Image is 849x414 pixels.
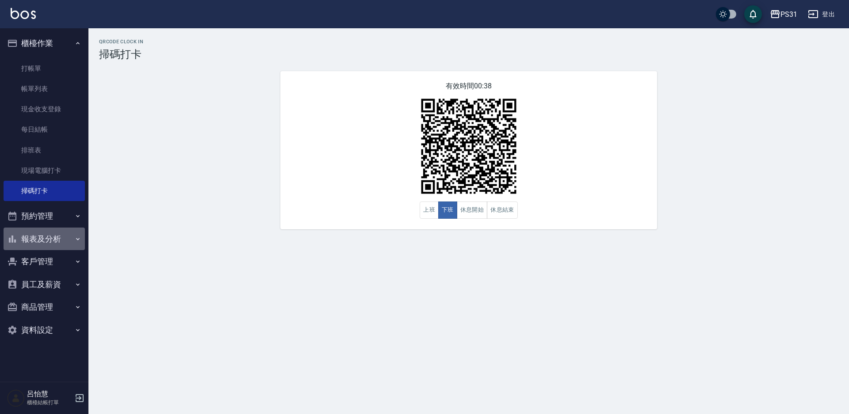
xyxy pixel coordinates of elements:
img: Logo [11,8,36,19]
button: 報表及分析 [4,228,85,251]
button: 資料設定 [4,319,85,342]
a: 排班表 [4,140,85,160]
h3: 掃碼打卡 [99,48,838,61]
button: 預約管理 [4,205,85,228]
button: 下班 [438,201,457,219]
button: save [744,5,762,23]
a: 掃碼打卡 [4,181,85,201]
button: 商品管理 [4,296,85,319]
button: 客戶管理 [4,250,85,273]
button: 櫃檯作業 [4,32,85,55]
a: 每日結帳 [4,119,85,140]
a: 帳單列表 [4,79,85,99]
button: PS31 [766,5,801,23]
button: 上班 [420,201,439,219]
div: 有效時間 00:38 [280,71,657,229]
a: 現金收支登錄 [4,99,85,119]
img: Person [7,389,25,407]
button: 員工及薪資 [4,273,85,296]
button: 休息結束 [487,201,518,219]
h2: QRcode Clock In [99,39,838,45]
button: 休息開始 [457,201,488,219]
button: 登出 [804,6,838,23]
a: 打帳單 [4,58,85,79]
div: PS31 [780,9,797,20]
h5: 呂怡慧 [27,390,72,399]
p: 櫃檯結帳打單 [27,399,72,406]
a: 現場電腦打卡 [4,160,85,181]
